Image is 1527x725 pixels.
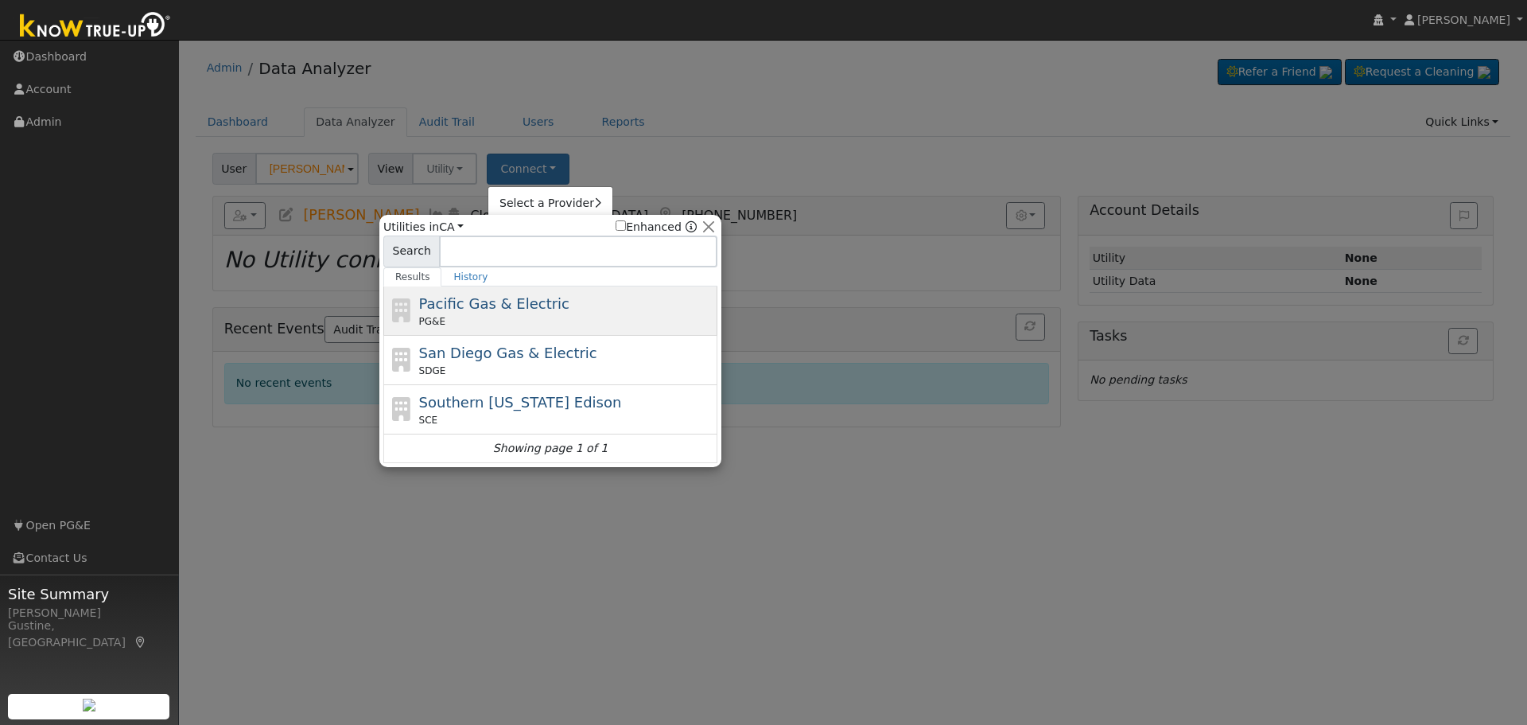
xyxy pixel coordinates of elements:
div: [PERSON_NAME] [8,605,170,622]
img: retrieve [83,699,95,711]
a: History [441,267,499,286]
img: Know True-Up [12,9,179,45]
a: Enhanced Providers [686,220,697,233]
span: San Diego Gas & Electric [419,345,597,361]
i: Showing page 1 of 1 [493,440,608,457]
span: Utilities in [383,219,464,236]
span: Search [383,236,440,267]
a: Map [134,636,148,649]
span: Southern [US_STATE] Edison [419,394,622,411]
span: SCE [419,413,438,427]
div: Gustine, [GEOGRAPHIC_DATA] [8,618,170,651]
a: CA [439,220,464,233]
span: Pacific Gas & Electric [419,295,569,312]
span: Show enhanced providers [616,219,697,236]
span: PG&E [419,314,445,329]
input: Enhanced [616,220,626,231]
a: Select a Provider [488,193,612,215]
a: Results [383,267,442,286]
label: Enhanced [616,219,682,236]
span: Site Summary [8,583,170,605]
span: [PERSON_NAME] [1417,14,1510,26]
span: SDGE [419,364,446,378]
